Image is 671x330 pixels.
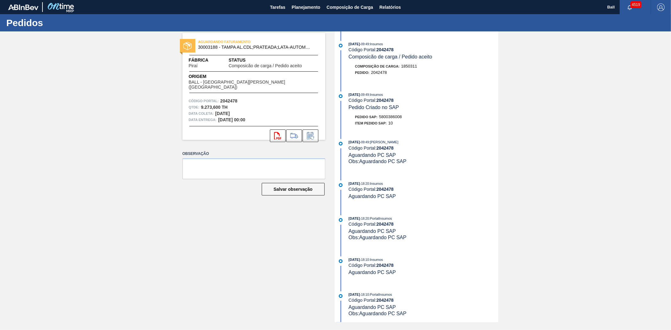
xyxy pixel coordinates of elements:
[349,194,396,199] span: Aguardando PC SAP
[620,3,640,12] button: Notificações
[349,298,498,303] div: Código Portal:
[270,129,286,142] div: Abrir arquivo PDF
[360,258,369,261] span: - 18:10
[292,3,320,11] span: Planejamento
[377,222,394,227] strong: 2042478
[349,54,432,59] span: Composicão de carga / Pedido aceito
[218,117,245,122] strong: [DATE] 00:00
[371,70,387,75] span: 2042478
[182,149,325,158] label: Observação
[388,121,393,125] span: 10
[189,80,319,90] span: BALL - [GEOGRAPHIC_DATA][PERSON_NAME] ([GEOGRAPHIC_DATA])
[339,259,343,263] img: atual
[349,217,360,220] span: [DATE]
[189,117,217,123] span: Data entrega:
[369,93,383,96] span: : Insumos
[349,311,406,316] span: Obs: Aguardando PC SAP
[303,129,318,142] div: Informar alteração no pedido
[6,19,118,26] h1: Pedidos
[349,159,406,164] span: Obs: Aguardando PC SAP
[349,235,406,240] span: Obs: Aguardando PC SAP
[349,258,360,261] span: [DATE]
[201,105,228,110] strong: 9.273,600 TH
[377,47,394,52] strong: 2042478
[349,93,360,96] span: [DATE]
[339,94,343,98] img: atual
[349,228,396,234] span: Aguardando PC SAP
[360,217,369,220] span: - 18:20
[657,3,665,11] img: Logout
[355,64,400,68] span: Composição de Carga :
[360,93,369,96] span: - 09:49
[189,98,219,104] span: Código Portal:
[369,293,392,296] span: : PortalInsumos
[349,98,498,103] div: Código Portal:
[229,63,302,68] span: Composicão de carga / Pedido aceito
[189,104,199,110] span: Qtde :
[183,42,192,50] img: status
[327,3,373,11] span: Composição de Carga
[189,73,319,80] span: Origem
[369,217,392,220] span: : PortalInsumos
[262,183,325,195] button: Salvar observação
[189,63,198,68] span: Piraí
[349,182,360,185] span: [DATE]
[349,146,498,151] div: Código Portal:
[377,298,394,303] strong: 2042478
[339,44,343,47] img: atual
[215,111,230,116] strong: [DATE]
[377,187,394,192] strong: 2042478
[401,64,417,69] span: 1850311
[360,293,369,296] span: - 18:10
[339,218,343,222] img: atual
[349,263,498,268] div: Código Portal:
[369,182,383,185] span: : Insumos
[369,42,383,46] span: : Insumos
[349,152,396,158] span: Aguardando PC SAP
[355,115,378,119] span: Pedido SAP:
[270,3,285,11] span: Tarefas
[198,39,286,45] span: AGUARDANDO FATURAMENTO
[349,293,360,296] span: [DATE]
[379,3,401,11] span: Relatórios
[220,98,238,103] strong: 2042478
[339,142,343,146] img: atual
[369,140,399,144] span: : [PERSON_NAME]
[339,294,343,298] img: atual
[349,305,396,310] span: Aguardando PC SAP
[349,42,360,46] span: [DATE]
[377,263,394,268] strong: 2042478
[355,121,387,125] span: Item pedido SAP:
[349,222,498,227] div: Código Portal:
[355,71,370,74] span: Pedido :
[369,258,383,261] span: : Insumos
[360,182,369,185] span: - 18:20
[360,140,369,144] span: - 09:49
[189,57,218,63] span: Fábrica
[229,57,319,63] span: Status
[377,146,394,151] strong: 2042478
[349,140,360,144] span: [DATE]
[360,42,369,46] span: - 09:49
[189,110,214,117] span: Data coleta:
[339,183,343,187] img: atual
[349,47,498,52] div: Código Portal:
[286,129,302,142] div: Ir para Composição de Carga
[8,4,38,10] img: TNhmsLtSVTkK8tSr43FrP2fwEKptu5GPRR3wAAAABJRU5ErkJggg==
[630,1,641,8] span: 4519
[198,45,312,50] span: 30003188 - TAMPA AL.CDL;PRATEADA;LATA-AUTOMATICA;
[349,105,399,110] span: Pedido Criado no SAP
[377,98,394,103] strong: 2042478
[349,187,498,192] div: Código Portal:
[349,270,396,275] span: Aguardando PC SAP
[379,114,402,119] span: 5800386008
